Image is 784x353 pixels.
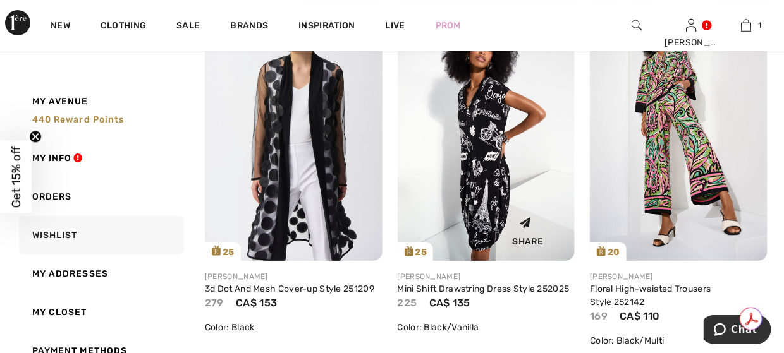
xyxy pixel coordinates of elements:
[491,206,566,251] div: Share
[16,216,184,254] a: Wishlist
[16,139,184,177] a: My Info
[29,130,42,143] button: Close teaser
[686,18,697,33] img: My Info
[398,321,575,334] div: Color: Black/Vanilla
[398,297,417,309] span: 225
[720,18,773,33] a: 1
[5,10,30,35] img: 1ère Avenue
[704,315,771,347] iframe: Opens a widget where you can chat to one of our agents
[32,114,125,125] span: 440 Reward points
[386,19,405,32] a: Live
[632,18,642,33] img: search the website
[205,297,224,309] span: 279
[758,20,761,31] span: 1
[620,310,660,322] span: CA$ 110
[16,293,184,332] a: My Closet
[665,36,718,49] div: [PERSON_NAME]
[398,284,570,294] a: Mini Shift Drawstring Dress Style 252025
[429,297,470,309] span: CA$ 135
[298,20,355,33] span: Inspiration
[398,271,575,282] div: [PERSON_NAME]
[16,254,184,293] a: My Addresses
[205,271,383,282] div: [PERSON_NAME]
[236,297,277,309] span: CA$ 153
[176,20,200,33] a: Sale
[32,95,89,108] span: My Avenue
[590,271,768,282] div: [PERSON_NAME]
[231,20,269,33] a: Brands
[741,18,752,33] img: My Bag
[9,146,23,208] span: Get 15% off
[590,334,768,347] div: Color: Black/Multi
[590,310,608,322] span: 169
[205,284,374,294] a: 3d Dot And Mesh Cover-up Style 251209
[436,19,461,32] a: Prom
[101,20,146,33] a: Clothing
[205,321,383,334] div: Color: Black
[16,177,184,216] a: Orders
[590,284,711,308] a: Floral High-waisted Trousers Style 252142
[686,19,697,31] a: Sign In
[51,20,70,33] a: New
